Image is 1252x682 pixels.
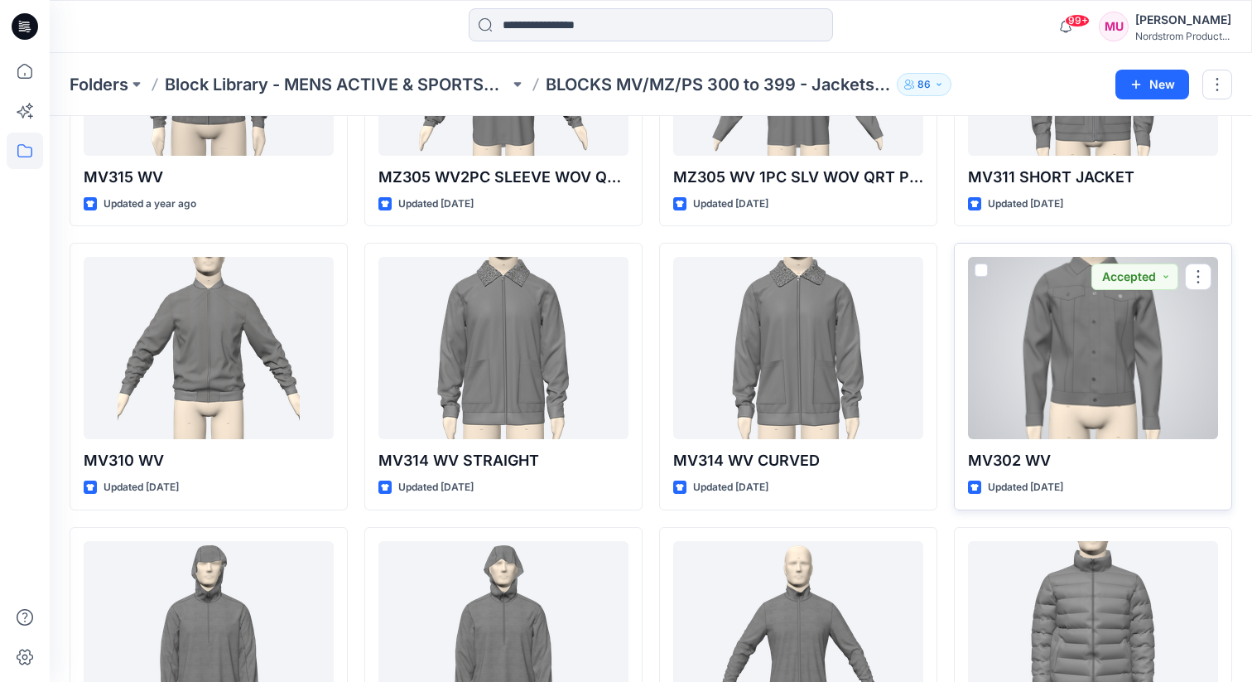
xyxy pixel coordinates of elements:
[70,73,128,96] a: Folders
[546,73,890,96] p: BLOCKS MV/MZ/PS 300 to 399 - Jackets, Sportcoats, Outerwear, [PERSON_NAME] Tops
[1065,14,1090,27] span: 99+
[398,196,474,213] p: Updated [DATE]
[1115,70,1189,99] button: New
[1099,12,1129,41] div: MU
[693,479,768,496] p: Updated [DATE]
[1135,30,1231,42] div: Nordstrom Product...
[917,75,931,94] p: 86
[673,166,923,189] p: MZ305 WV 1PC SLV WOV QRT PULL ON HD JKT
[165,73,509,96] a: Block Library - MENS ACTIVE & SPORTSWEAR
[104,196,196,213] p: Updated a year ago
[84,257,334,439] a: MV310 WV
[968,166,1218,189] p: MV311 SHORT JACKET
[897,73,951,96] button: 86
[378,166,628,189] p: MZ305 WV2PC SLEEVE WOV QRT PULL ON HD JKT
[1135,10,1231,30] div: [PERSON_NAME]
[968,257,1218,439] a: MV302 WV
[378,257,628,439] a: MV314 WV STRAIGHT
[398,479,474,496] p: Updated [DATE]
[673,449,923,472] p: MV314 WV CURVED
[673,257,923,439] a: MV314 WV CURVED
[104,479,179,496] p: Updated [DATE]
[693,196,768,213] p: Updated [DATE]
[84,166,334,189] p: MV315 WV
[84,449,334,472] p: MV310 WV
[968,449,1218,472] p: MV302 WV
[988,196,1063,213] p: Updated [DATE]
[988,479,1063,496] p: Updated [DATE]
[378,449,628,472] p: MV314 WV STRAIGHT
